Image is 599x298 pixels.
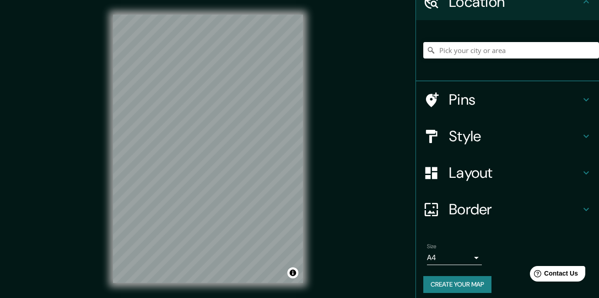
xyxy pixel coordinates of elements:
[449,164,581,182] h4: Layout
[423,42,599,59] input: Pick your city or area
[416,81,599,118] div: Pins
[416,191,599,228] div: Border
[449,90,581,109] h4: Pins
[423,276,491,293] button: Create your map
[427,243,437,250] label: Size
[113,15,303,283] canvas: Map
[416,118,599,154] div: Style
[518,262,589,288] iframe: Help widget launcher
[449,200,581,218] h4: Border
[416,154,599,191] div: Layout
[449,127,581,145] h4: Style
[427,250,482,265] div: A4
[287,267,298,278] button: Toggle attribution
